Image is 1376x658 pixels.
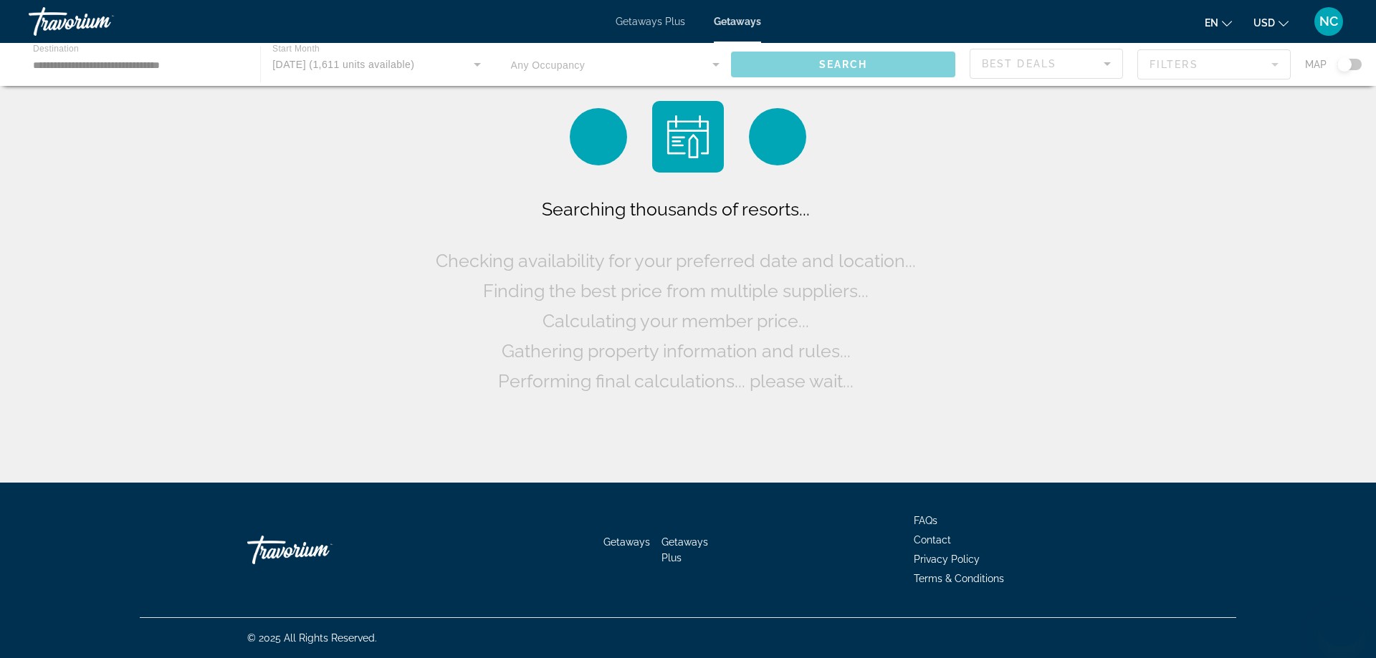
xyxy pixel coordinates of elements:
span: Searching thousands of resorts... [542,198,810,220]
a: FAQs [914,515,937,526]
span: Finding the best price from multiple suppliers... [483,280,869,301]
span: USD [1253,17,1275,29]
span: Calculating your member price... [543,310,809,332]
a: Contact [914,534,951,546]
a: Travorium [29,3,172,40]
a: Travorium [247,528,391,571]
a: Getaways Plus [616,16,685,27]
button: Change currency [1253,12,1289,33]
a: Terms & Conditions [914,573,1004,584]
span: Checking availability for your preferred date and location... [436,250,916,271]
span: Performing final calculations... please wait... [498,370,854,392]
iframe: Button to launch messaging window [1319,601,1365,647]
a: Getaways [714,16,761,27]
span: © 2025 All Rights Reserved. [247,632,377,644]
a: Getaways [603,536,650,548]
span: en [1205,17,1218,29]
span: NC [1319,14,1338,29]
button: Change language [1205,12,1232,33]
button: User Menu [1310,6,1347,37]
a: Getaways Plus [661,536,708,563]
a: Privacy Policy [914,553,980,565]
span: Gathering property information and rules... [502,340,851,362]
